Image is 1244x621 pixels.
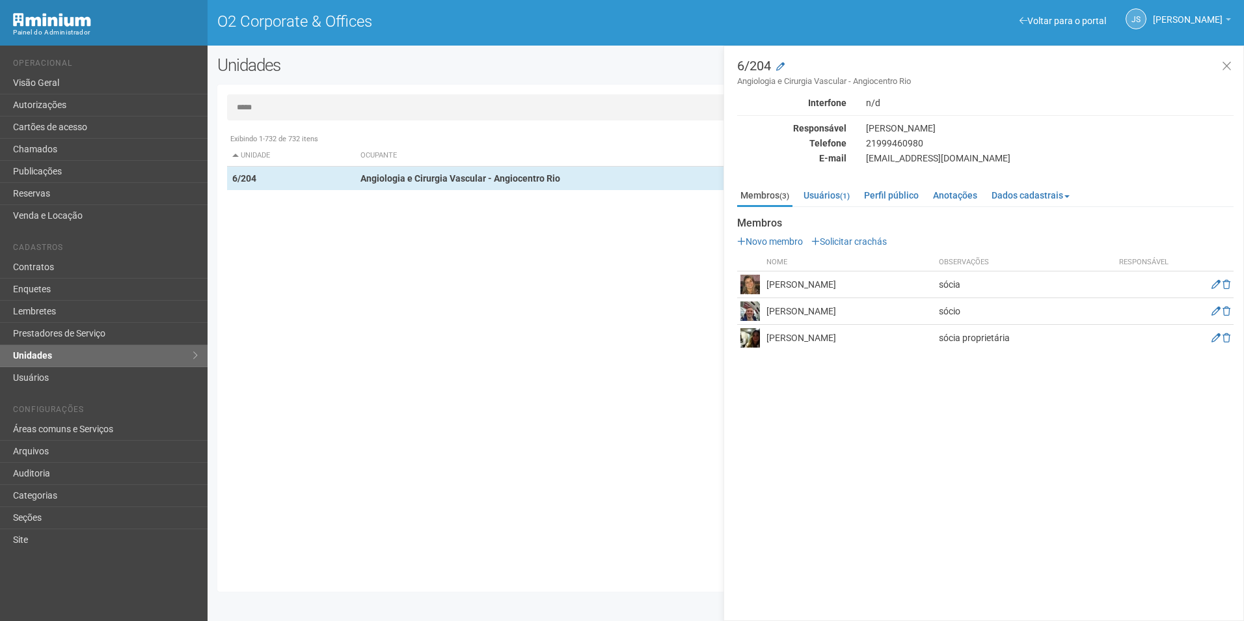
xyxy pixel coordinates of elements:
div: [PERSON_NAME] [856,122,1243,134]
li: Cadastros [13,243,198,256]
th: Observações [936,254,1111,271]
a: Editar membro [1211,306,1221,316]
img: user.png [740,328,760,348]
h2: Unidades [217,55,630,75]
td: sócia [936,271,1111,298]
small: (3) [779,191,789,200]
a: Editar membro [1211,279,1221,290]
a: Anotações [930,186,980,205]
small: Angiologia e Cirurgia Vascular - Angiocentro Rio [737,76,1234,87]
small: (1) [840,191,850,200]
th: Unidade: activate to sort column descending [227,145,355,167]
div: Responsável [727,122,856,134]
th: Ocupante: activate to sort column ascending [355,145,795,167]
div: n/d [856,97,1243,109]
div: 21999460980 [856,137,1243,149]
td: sócia proprietária [936,325,1111,352]
th: Responsável [1111,254,1176,271]
div: E-mail [727,152,856,164]
strong: Membros [737,217,1234,229]
strong: 6/204 [232,173,256,184]
td: [PERSON_NAME] [763,271,936,298]
img: Minium [13,13,91,27]
td: [PERSON_NAME] [763,298,936,325]
a: Modificar a unidade [776,61,785,74]
span: Jeferson Souza [1153,2,1223,25]
strong: Angiologia e Cirurgia Vascular - Angiocentro Rio [360,173,560,184]
a: Excluir membro [1223,306,1230,316]
a: Solicitar crachás [811,236,887,247]
a: Voltar para o portal [1020,16,1106,26]
img: user.png [740,275,760,294]
h3: 6/204 [737,59,1234,87]
div: Exibindo 1-732 de 732 itens [227,133,1224,145]
a: Dados cadastrais [988,186,1073,205]
a: JS [1126,8,1146,29]
h1: O2 Corporate & Offices [217,13,716,30]
th: Nome [763,254,936,271]
img: user.png [740,301,760,321]
li: Configurações [13,405,198,419]
div: Painel do Administrador [13,27,198,38]
a: [PERSON_NAME] [1153,16,1231,27]
a: Usuários(1) [800,186,853,205]
td: [PERSON_NAME] [763,325,936,352]
div: Telefone [727,137,856,149]
td: sócio [936,298,1111,325]
a: Excluir membro [1223,333,1230,343]
a: Novo membro [737,236,803,247]
a: Editar membro [1211,333,1221,343]
a: Membros(3) [737,186,792,207]
li: Operacional [13,59,198,72]
div: [EMAIL_ADDRESS][DOMAIN_NAME] [856,152,1243,164]
a: Perfil público [861,186,922,205]
div: Interfone [727,97,856,109]
a: Excluir membro [1223,279,1230,290]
